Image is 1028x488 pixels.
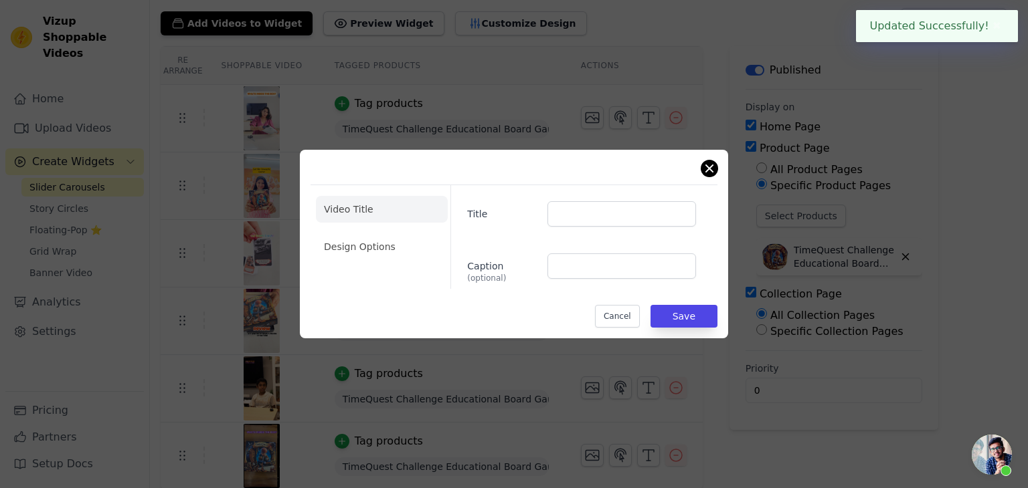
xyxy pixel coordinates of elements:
label: Title [467,202,536,221]
button: Cancel [595,305,640,328]
label: Caption [467,254,536,283]
button: Save [651,305,717,328]
button: Close modal [701,160,717,176]
div: Updated Successfully! [856,10,1018,42]
li: Video Title [316,196,448,223]
span: (optional) [467,273,536,283]
button: Close [989,18,1005,34]
li: Design Options [316,233,448,260]
a: Open chat [972,435,1012,475]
